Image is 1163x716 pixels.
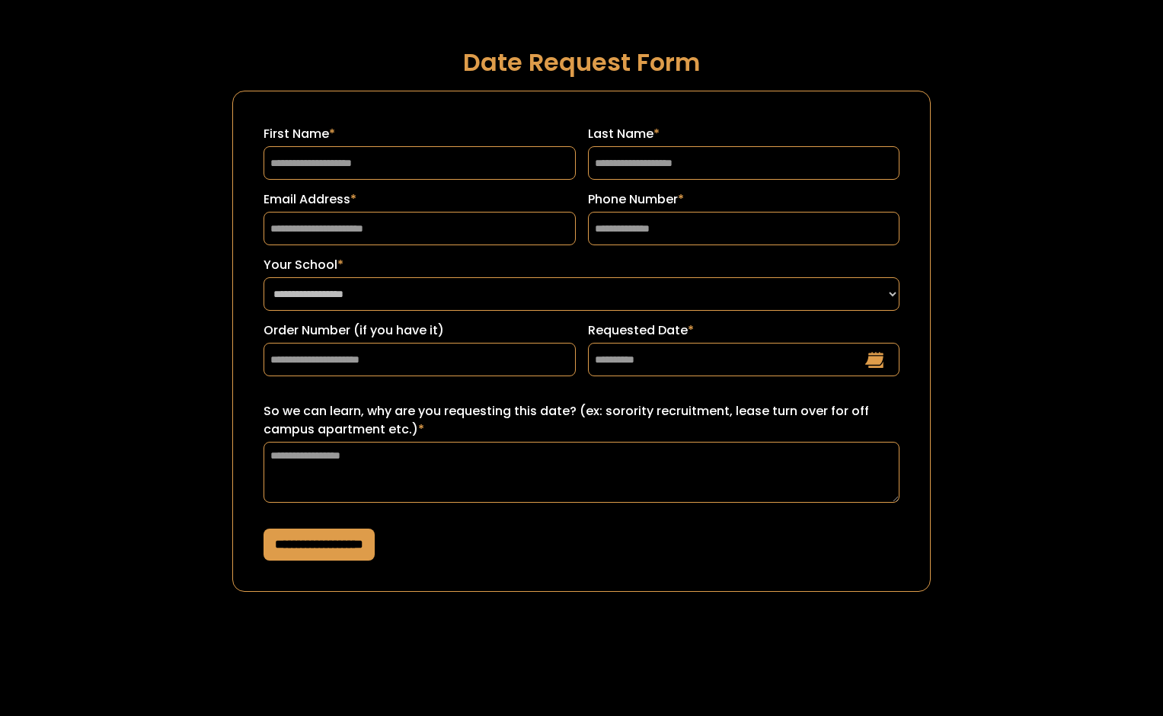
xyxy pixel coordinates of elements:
[588,190,899,209] label: Phone Number
[264,402,899,439] label: So we can learn, why are you requesting this date? (ex: sorority recruitment, lease turn over for...
[588,321,899,340] label: Requested Date
[588,125,899,143] label: Last Name
[264,125,575,143] label: First Name
[264,190,575,209] label: Email Address
[264,256,899,274] label: Your School
[232,49,930,75] h1: Date Request Form
[264,321,575,340] label: Order Number (if you have it)
[232,91,930,592] form: Request a Date Form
